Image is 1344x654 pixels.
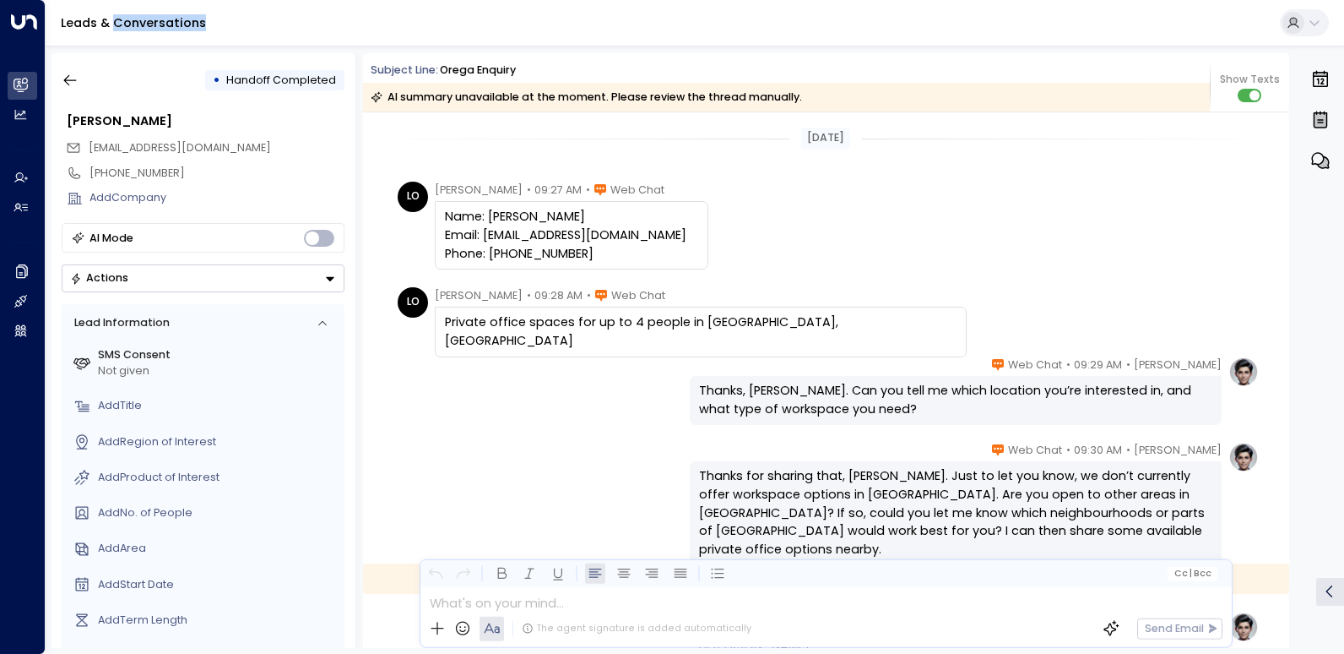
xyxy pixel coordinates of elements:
[1126,357,1130,373] span: •
[1066,442,1070,459] span: •
[1190,569,1192,579] span: |
[1228,357,1259,387] img: profile-logo.png
[435,287,523,304] span: [PERSON_NAME]
[435,182,523,199] span: [PERSON_NAME]
[371,63,438,77] span: Subject Line:
[1066,357,1070,373] span: •
[62,264,344,292] div: Button group with a nested menu
[98,541,339,557] div: AddArea
[89,140,271,156] span: LOReilly@martinarnold.co.uk
[453,564,474,585] button: Redo
[89,140,271,155] span: [EMAIL_ADDRESS][DOMAIN_NAME]
[98,470,339,486] div: AddProduct of Interest
[699,467,1212,559] div: Thanks for sharing that, [PERSON_NAME]. Just to let you know, we don’t currently offer workspace ...
[68,315,169,331] div: Lead Information
[1173,569,1211,579] span: Cc Bcc
[699,382,1212,418] div: Thanks, [PERSON_NAME]. Can you tell me which location you’re interested in, and what type of work...
[67,112,344,131] div: [PERSON_NAME]
[534,287,583,304] span: 09:28 AM
[1134,442,1222,459] span: [PERSON_NAME]
[425,564,446,585] button: Undo
[440,63,516,79] div: Orega Enquiry
[445,313,957,350] div: Private office spaces for up to 4 people in [GEOGRAPHIC_DATA], [GEOGRAPHIC_DATA]
[586,182,590,199] span: •
[522,622,751,635] div: The agent signature is added automatically
[1126,442,1130,459] span: •
[1074,357,1122,373] span: 09:29 AM
[89,230,133,247] div: AI Mode
[213,67,220,94] div: •
[801,128,850,150] div: [DATE]
[611,287,665,304] span: Web Chat
[371,89,802,106] div: AI summary unavailable at the moment. Please review the thread manually.
[98,613,339,629] div: AddTerm Length
[398,287,428,318] div: LO
[534,182,582,199] span: 09:27 AM
[89,190,344,206] div: AddCompany
[98,363,339,379] div: Not given
[98,434,339,450] div: AddRegion of Interest
[62,264,344,292] button: Actions
[363,564,1289,595] div: to Sales Representative on [DATE] 9:32 am
[445,208,698,263] div: Name: [PERSON_NAME] Email: [EMAIL_ADDRESS][DOMAIN_NAME] Phone: [PHONE_NUMBER]
[1074,442,1122,459] span: 09:30 AM
[527,182,531,199] span: •
[1008,442,1062,459] span: Web Chat
[1008,357,1062,373] span: Web Chat
[1134,357,1222,373] span: [PERSON_NAME]
[610,182,664,199] span: Web Chat
[1228,442,1259,472] img: profile-logo.png
[1220,72,1280,87] span: Show Texts
[98,347,339,363] label: SMS Consent
[61,14,206,31] a: Leads & Conversations
[1228,612,1259,642] img: profile-logo.png
[226,73,336,87] span: Handoff Completed
[89,166,344,182] div: [PHONE_NUMBER]
[527,287,531,304] span: •
[98,577,339,593] div: AddStart Date
[98,505,339,521] div: AddNo. of People
[1168,566,1217,580] button: Cc|Bcc
[98,398,339,414] div: AddTitle
[587,287,591,304] span: •
[70,271,128,285] div: Actions
[398,182,428,212] div: LO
